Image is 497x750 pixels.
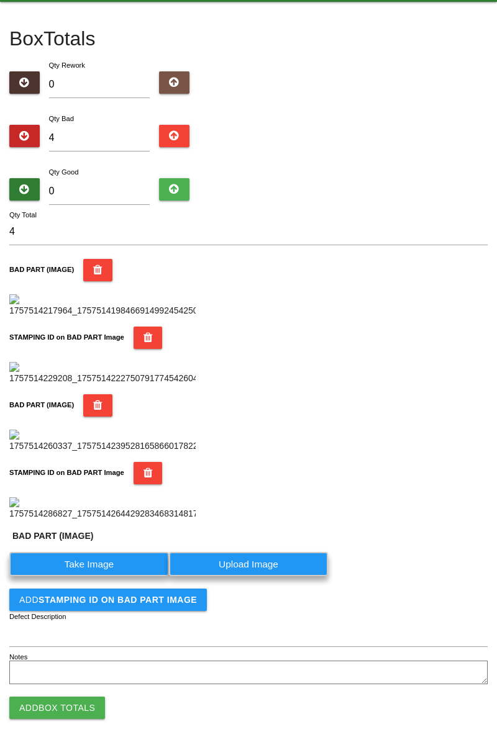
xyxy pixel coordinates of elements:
[9,697,105,719] button: AddBox Totals
[12,531,93,541] b: BAD PART (IMAGE)
[9,497,196,520] img: 1757514286827_17575142644292834683148176520417.jpg
[134,327,163,349] button: STAMPING ID on BAD PART Image
[9,652,27,662] label: Notes
[9,294,196,317] img: 1757514217964_1757514198466914992454250566928.jpg
[9,552,169,576] label: Take Image
[9,401,74,409] b: BAD PART (IMAGE)
[9,612,66,622] label: Defect Description
[9,469,124,476] b: STAMPING ID on BAD PART Image
[9,589,207,611] button: AddSTAMPING ID on BAD PART Image
[9,362,196,385] img: 1757514229208_17575142227507917745426047077795.jpg
[9,28,488,50] h4: Box Totals
[169,552,329,576] label: Upload Image
[9,210,37,220] label: Qty Total
[49,168,79,176] label: Qty Good
[9,333,124,341] b: STAMPING ID on BAD PART Image
[39,595,197,605] b: STAMPING ID on BAD PART Image
[9,266,74,273] b: BAD PART (IMAGE)
[134,462,163,484] button: STAMPING ID on BAD PART Image
[49,115,74,122] label: Qty Bad
[49,61,85,69] label: Qty Rework
[83,394,112,417] button: BAD PART (IMAGE)
[9,430,196,453] img: 1757514260337_17575142395281658660178227936502.jpg
[83,259,112,281] button: BAD PART (IMAGE)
